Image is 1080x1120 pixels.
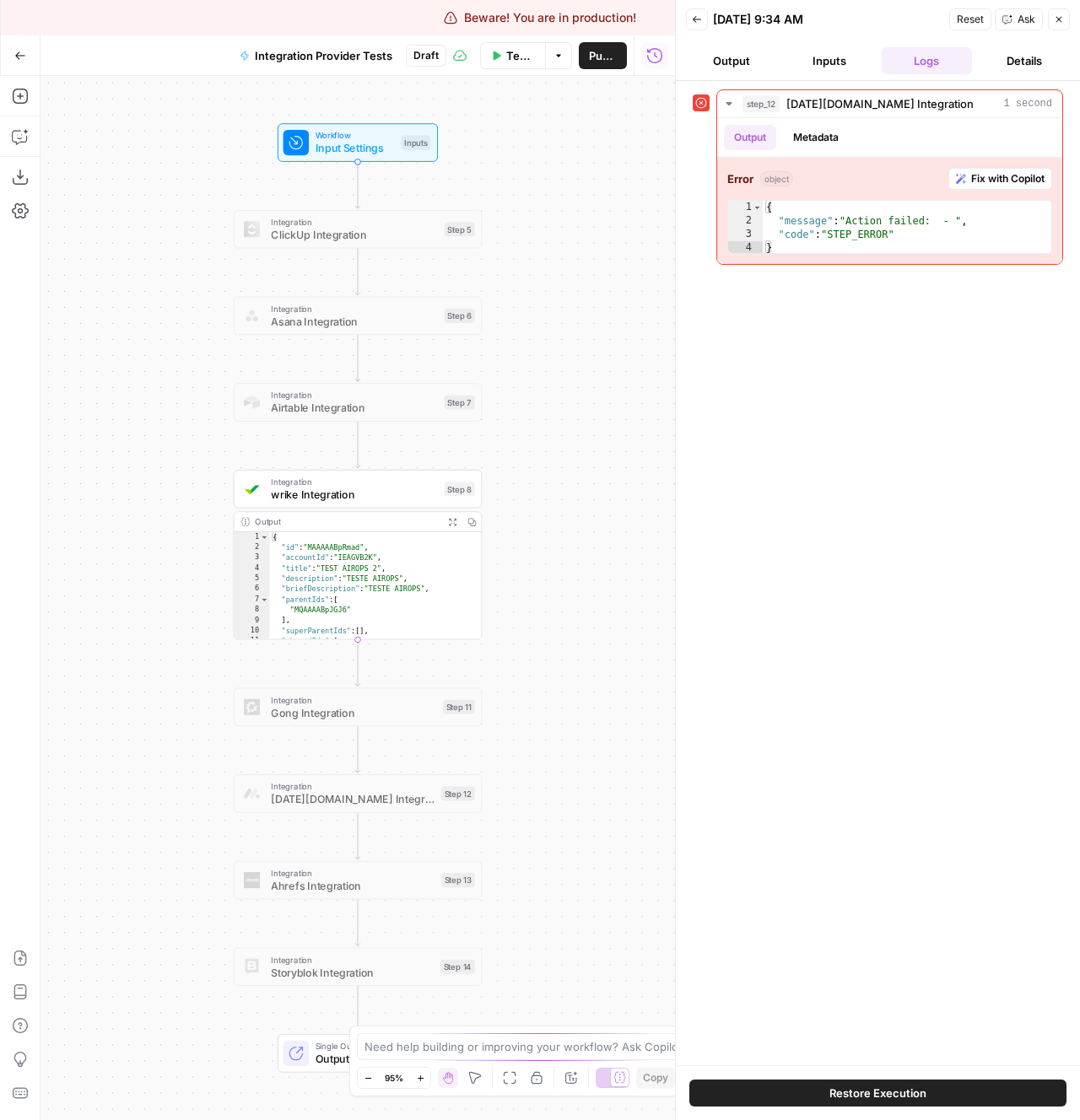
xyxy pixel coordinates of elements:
span: Reset [957,12,984,27]
div: Integration[DATE][DOMAIN_NAME] IntegrationStep 12 [234,774,483,813]
g: Edge from step_8 to step_11 [355,639,360,686]
div: 3 [235,553,270,563]
div: IntegrationAirtable IntegrationStep 7 [234,383,483,422]
g: Edge from step_11 to step_12 [355,726,360,773]
img: ahrefs_icon.png [244,872,260,888]
div: 3 [728,228,763,241]
img: storyblok_icon.png [244,959,260,975]
div: 1 second [717,118,1062,264]
g: Edge from start to step_5 [355,162,360,208]
g: Edge from step_13 to step_14 [355,899,360,945]
span: Input Settings [316,140,395,156]
span: Storyblok Integration [271,964,434,980]
button: Publish [579,42,627,69]
span: wrike Integration [271,487,438,503]
span: Integration [271,216,438,229]
span: Integration [271,866,435,879]
button: Integration Provider Tests [229,42,402,69]
span: ClickUp Integration [271,227,438,243]
button: Output [686,47,777,74]
span: Integration [271,780,435,793]
img: airtable_oauth_icon.png [244,396,260,409]
img: asana_icon.png [244,308,260,324]
div: Step 14 [440,960,475,974]
span: Ask [1018,12,1035,27]
span: Toggle code folding, rows 7 through 9 [260,595,268,605]
img: monday_icon.png [244,785,260,801]
div: Step 6 [445,309,475,323]
g: Edge from step_6 to step_7 [355,335,360,381]
button: Inputs [784,47,875,74]
span: Gong Integration [271,704,436,720]
div: IntegrationGong IntegrationStep 11 [234,687,483,726]
div: Beware! You are in production! [444,9,636,26]
span: object [760,171,793,186]
span: Toggle code folding, rows 11 through 13 [260,637,268,647]
div: 4 [235,563,270,573]
div: Step 7 [445,396,475,410]
span: Integration [271,476,438,488]
g: Edge from step_5 to step_6 [355,249,360,295]
g: Edge from step_7 to step_8 [355,422,360,468]
span: step_12 [742,95,780,112]
button: Restore Execution [689,1080,1066,1107]
div: 1 [728,201,763,214]
div: Step 11 [443,700,475,714]
div: Integrationwrike IntegrationStep 8Output{ "id":"MAAAAABpRmad", "accountId":"IEAGVB2K", "title":"T... [234,470,483,640]
span: Integration Provider Tests [255,47,392,64]
div: WorkflowInput SettingsInputs [234,123,483,162]
span: Airtable Integration [271,400,438,416]
span: Fix with Copilot [971,171,1045,186]
button: Ask [995,8,1043,30]
span: [DATE][DOMAIN_NAME] Integration [271,791,435,807]
span: Integration [271,389,438,401]
span: Copy [643,1070,668,1085]
span: Toggle code folding, rows 1 through 40 [260,532,268,542]
div: Step 8 [445,482,475,496]
div: IntegrationAsana IntegrationStep 6 [234,297,483,336]
button: Logs [882,47,973,74]
button: Copy [636,1067,675,1089]
img: wrike_icon.png [244,481,260,497]
div: Inputs [401,136,430,150]
button: Output [724,125,776,150]
span: [DATE][DOMAIN_NAME] Integration [786,95,974,112]
div: 2 [235,542,270,552]
div: 4 [728,241,763,255]
div: IntegrationClickUp IntegrationStep 5 [234,210,483,249]
span: Restore Execution [829,1085,926,1101]
div: IntegrationStoryblok IntegrationStep 14 [234,947,483,986]
span: Toggle code folding, rows 1 through 4 [753,201,762,214]
div: Step 12 [441,786,475,800]
button: Details [979,47,1070,74]
span: Integration [271,693,436,706]
span: Workflow [316,129,395,142]
span: Ahrefs Integration [271,878,435,894]
div: 6 [235,584,270,595]
img: gong_icon.png [244,699,260,715]
strong: Error [727,170,753,187]
div: 11 [235,637,270,647]
div: 8 [235,606,270,616]
div: Single OutputOutputEnd [234,1034,483,1073]
div: 1 [235,532,270,542]
span: Integration [271,953,434,966]
button: Metadata [783,125,849,150]
span: Single Output [316,1040,404,1053]
span: 1 second [1003,96,1052,111]
div: 9 [235,616,270,626]
button: Fix with Copilot [948,168,1052,190]
img: clickup_icon.png [244,221,260,237]
div: 10 [235,626,270,636]
g: Edge from step_14 to end [355,986,360,1032]
div: Step 5 [445,222,475,236]
span: Test Data [506,47,536,64]
div: 5 [235,573,270,584]
div: IntegrationAhrefs IntegrationStep 13 [234,861,483,900]
div: Step 13 [441,873,475,887]
span: 95% [385,1071,403,1085]
span: Draft [413,48,439,63]
button: Reset [949,8,991,30]
span: Publish [589,47,617,64]
g: Edge from step_12 to step_13 [355,813,360,859]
